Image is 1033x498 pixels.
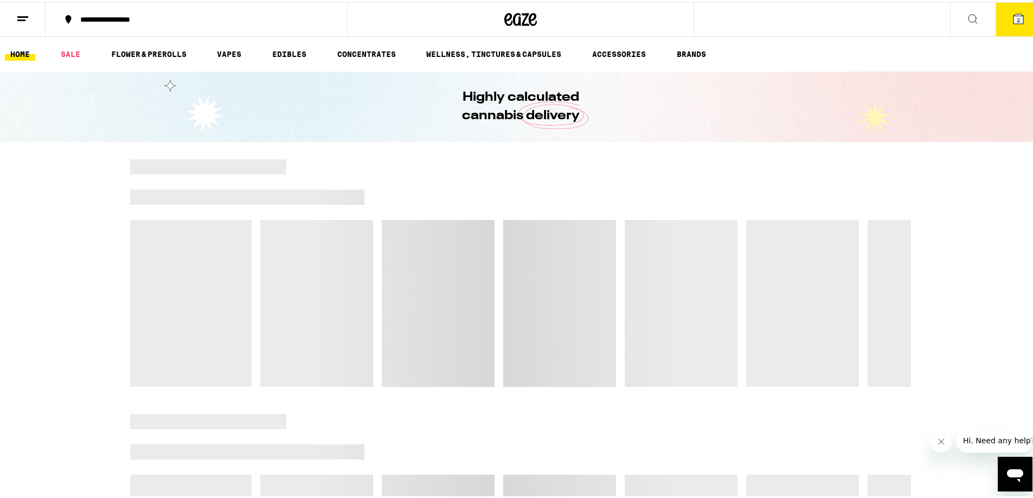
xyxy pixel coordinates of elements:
[671,46,711,59] a: BRANDS
[957,426,1032,450] iframe: Message from company
[55,46,86,59] a: SALE
[931,429,952,450] iframe: Close message
[7,8,78,16] span: Hi. Need any help?
[998,455,1032,489] iframe: Button to launch messaging window
[587,46,651,59] a: ACCESSORIES
[106,46,192,59] a: FLOWER & PREROLLS
[5,46,35,59] a: HOME
[431,86,610,123] h1: Highly calculated cannabis delivery
[211,46,247,59] a: VAPES
[332,46,401,59] a: CONCENTRATES
[421,46,567,59] a: WELLNESS, TINCTURES & CAPSULES
[267,46,312,59] a: EDIBLES
[1017,15,1020,21] span: 2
